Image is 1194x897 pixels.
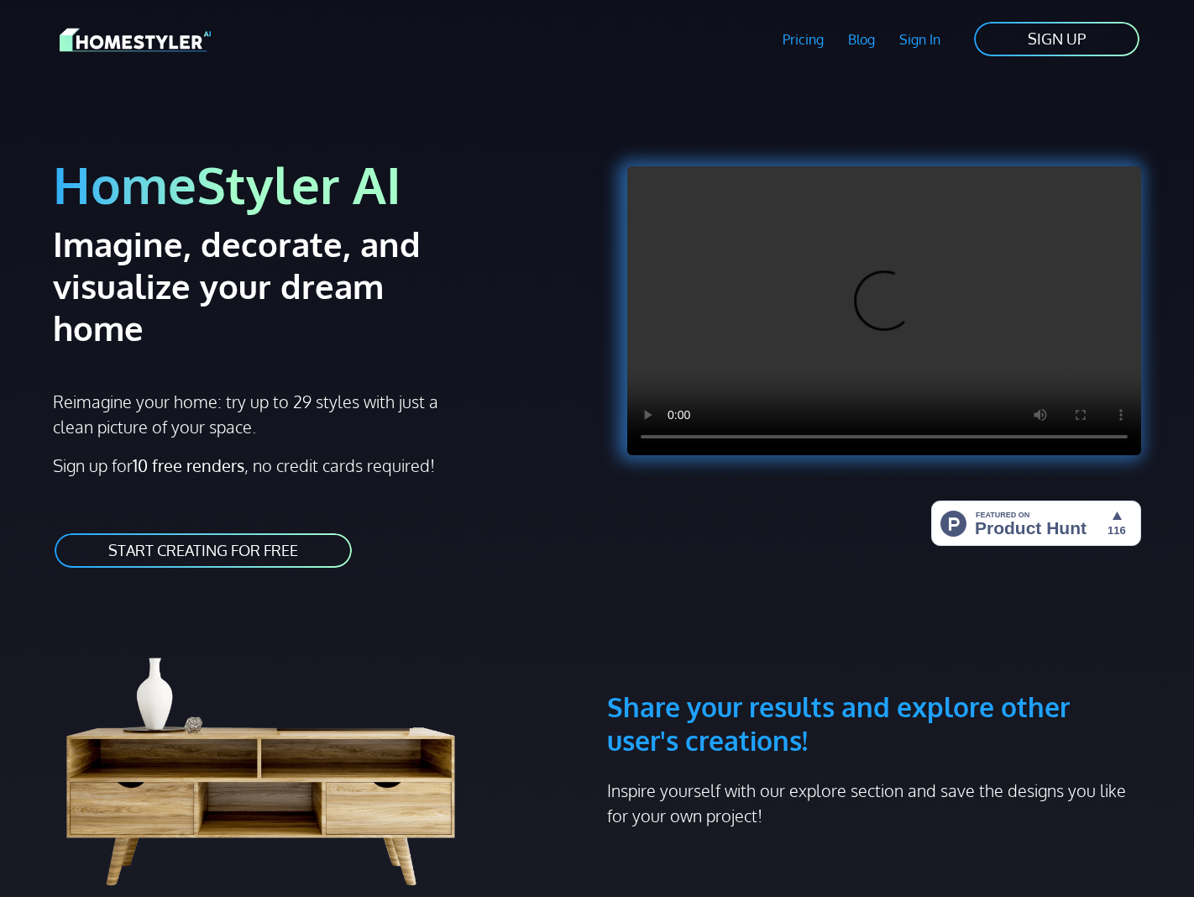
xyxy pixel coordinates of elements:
strong: 10 free renders [133,454,244,476]
img: living room cabinet [53,610,495,895]
img: HomeStyler AI - Interior Design Made Easy: One Click to Your Dream Home | Product Hunt [931,501,1141,546]
a: Blog [835,20,887,59]
a: Pricing [771,20,836,59]
a: Sign In [887,20,952,59]
p: Reimagine your home: try up to 29 styles with just a clean picture of your space. [53,389,453,439]
img: HomeStyler AI logo [60,25,211,55]
h2: Imagine, decorate, and visualize your dream home [53,223,480,349]
h3: Share your results and explore other user's creations! [607,610,1141,758]
p: Sign up for , no credit cards required! [53,453,587,478]
a: SIGN UP [972,20,1141,58]
a: START CREATING FOR FREE [53,532,353,569]
p: Inspire yourself with our explore section and save the designs you like for your own project! [607,778,1141,828]
h1: HomeStyler AI [53,153,587,216]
